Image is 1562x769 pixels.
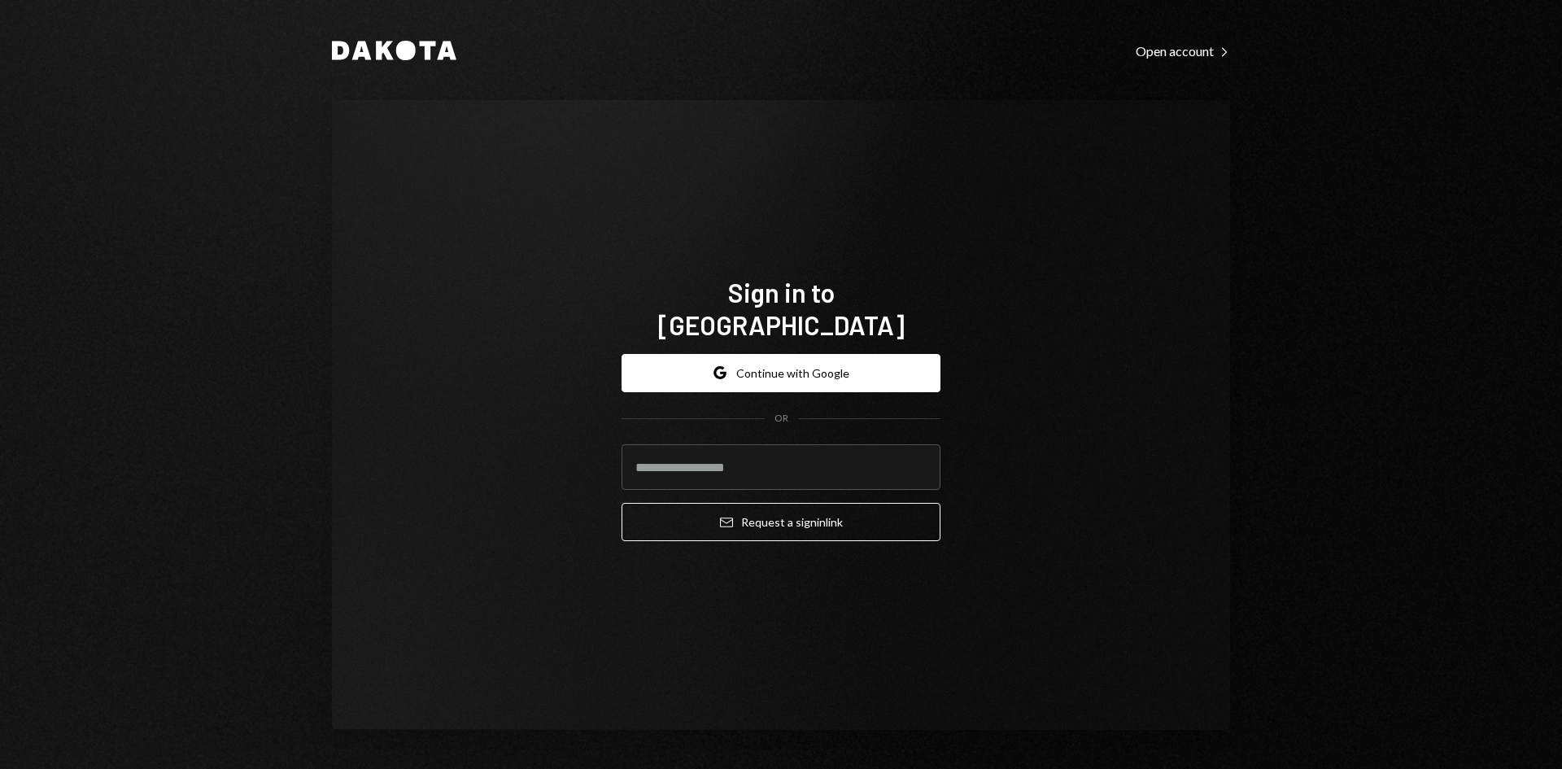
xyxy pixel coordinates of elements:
h1: Sign in to [GEOGRAPHIC_DATA] [622,276,940,341]
div: OR [774,412,788,426]
button: Continue with Google [622,354,940,392]
button: Request a signinlink [622,503,940,541]
div: Open account [1136,43,1230,59]
a: Open account [1136,42,1230,59]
